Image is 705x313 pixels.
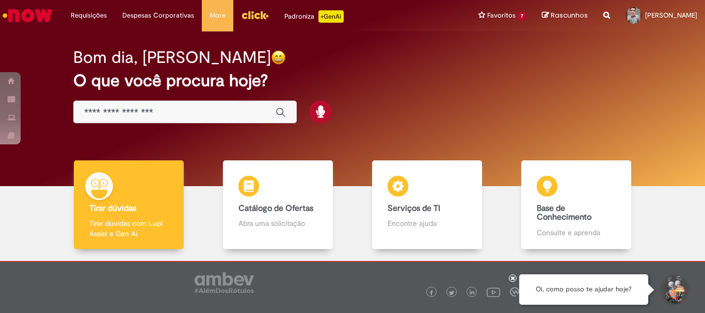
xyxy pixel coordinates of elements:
[449,290,454,295] img: logo_footer_twitter.png
[542,11,588,21] a: Rascunhos
[551,10,588,20] span: Rascunhos
[537,203,591,223] b: Base de Conhecimento
[502,160,651,250] a: Base de Conhecimento Consulte e aprenda
[659,274,690,305] button: Iniciar Conversa de Suporte
[122,10,194,21] span: Despesas Corporativas
[487,10,516,21] span: Favoritos
[1,5,54,26] img: ServiceNow
[238,218,317,228] p: Abra uma solicitação
[470,290,475,296] img: logo_footer_linkedin.png
[318,10,344,23] p: +GenAi
[388,218,466,228] p: Encontre ajuda
[89,203,136,213] b: Tirar dúvidas
[487,285,500,299] img: logo_footer_youtube.png
[352,160,502,250] a: Serviços de TI Encontre ajuda
[241,7,269,23] img: click_logo_yellow_360x200.png
[73,72,632,90] h2: O que você procura hoje?
[71,10,107,21] span: Requisições
[510,287,519,296] img: logo_footer_workplace.png
[195,272,254,293] img: logo_footer_ambev_rotulo_gray.png
[89,218,168,239] p: Tirar dúvidas com Lupi Assist e Gen Ai
[203,160,352,250] a: Catálogo de Ofertas Abra uma solicitação
[429,290,434,295] img: logo_footer_facebook.png
[73,48,271,67] h2: Bom dia, [PERSON_NAME]
[645,11,697,20] span: [PERSON_NAME]
[210,10,226,21] span: More
[54,160,203,250] a: Tirar dúvidas Tirar dúvidas com Lupi Assist e Gen Ai
[537,227,615,238] p: Consulte e aprenda
[284,10,344,23] div: Padroniza
[238,203,313,213] b: Catálogo de Ofertas
[388,203,440,213] b: Serviços de TI
[518,12,526,21] span: 7
[519,274,648,305] div: Oi, como posso te ajudar hoje?
[271,50,286,65] img: happy-face.png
